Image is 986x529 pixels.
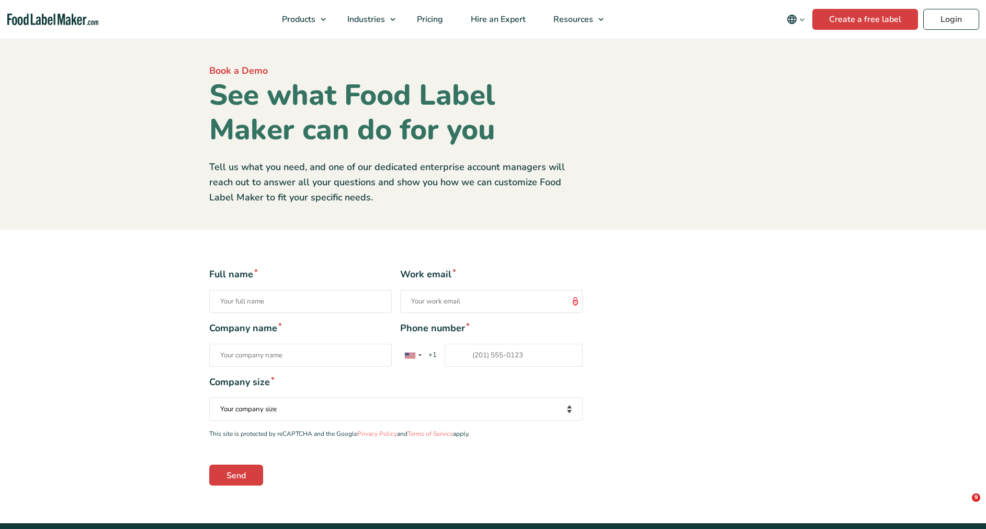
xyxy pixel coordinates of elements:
[407,430,453,438] a: Terms of Service
[209,465,263,486] input: Send
[414,14,444,25] span: Pricing
[209,344,392,367] input: Company name*
[400,290,583,313] input: Work email*
[209,321,392,335] span: Company name
[209,375,583,389] span: Company size
[779,9,812,30] button: Change language
[279,14,316,25] span: Products
[209,267,777,485] form: Contact form
[950,493,976,519] iframe: Intercom live chat
[209,267,392,282] span: Full name
[357,430,397,438] a: Privacy Policy
[400,321,583,335] span: Phone number
[401,344,425,366] div: United States: +1
[209,160,583,205] p: Tell us what you need, and one of our dedicated enterprise account managers will reach out to ans...
[550,14,594,25] span: Resources
[923,9,979,30] a: Login
[209,64,268,77] span: Book a Demo
[445,344,583,367] input: Phone number* List of countries+1
[209,290,392,313] input: Full name*
[344,14,386,25] span: Industries
[468,14,527,25] span: Hire an Expert
[812,9,918,30] a: Create a free label
[209,78,583,147] h1: See what Food Label Maker can do for you
[972,493,980,502] span: 9
[400,267,583,282] span: Work email
[7,14,98,26] a: Food Label Maker homepage
[209,429,583,439] p: This site is protected by reCAPTCHA and the Google and apply.
[424,350,442,361] span: +1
